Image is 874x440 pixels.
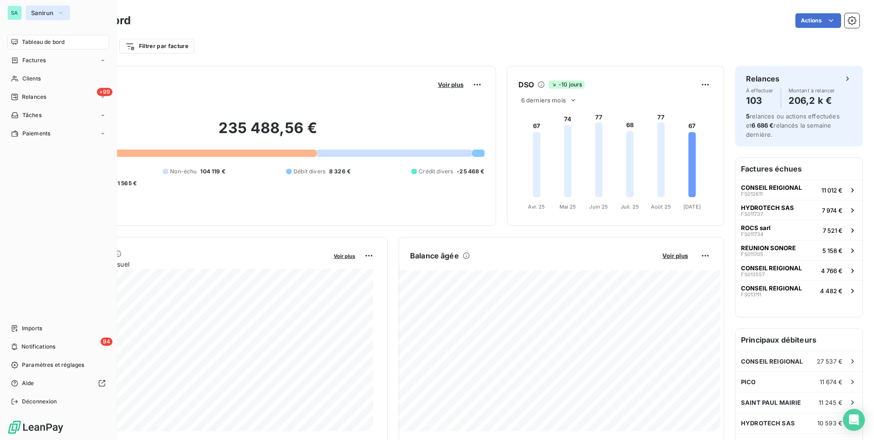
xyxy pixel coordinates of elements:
[821,187,842,194] span: 11 012 €
[741,284,802,292] span: CONSEIL REIGIONAL
[457,167,484,176] span: -25 468 €
[820,378,842,386] span: 11 674 €
[735,180,863,200] button: CONSEIL REIGIONALFS01261111 012 €
[821,267,842,274] span: 4 766 €
[817,358,842,365] span: 27 537 €
[22,38,64,46] span: Tableau de bord
[97,88,112,96] span: +99
[22,397,57,406] span: Déconnexion
[621,204,639,210] tspan: Juil. 25
[101,338,112,346] span: 94
[822,207,842,214] span: 7 974 €
[589,204,608,210] tspan: Juin 25
[789,93,835,108] h4: 206,2 k €
[735,329,863,351] h6: Principaux débiteurs
[789,88,835,93] span: Montant à relancer
[820,287,842,295] span: 4 482 €
[741,211,763,217] span: FS011737
[22,93,46,101] span: Relances
[419,167,453,176] span: Crédit divers
[662,252,688,259] span: Voir plus
[746,113,750,120] span: 5
[329,167,351,176] span: 8 326 €
[843,409,865,431] div: Open Intercom Messenger
[651,204,671,210] tspan: Août 25
[549,80,585,89] span: -10 jours
[293,167,325,176] span: Débit divers
[331,252,358,260] button: Voir plus
[31,9,53,16] span: Sanirun
[7,376,109,391] a: Aide
[741,224,771,231] span: ROCS sarl
[22,324,42,333] span: Imports
[746,73,779,84] h6: Relances
[746,93,773,108] h4: 103
[115,179,137,188] span: -1 565 €
[334,253,355,259] span: Voir plus
[438,81,464,88] span: Voir plus
[528,204,545,210] tspan: Avr. 25
[22,111,42,119] span: Tâches
[741,292,761,297] span: FS013111
[741,244,796,252] span: REUNION SONORE
[741,272,765,277] span: FS013557
[735,240,863,260] button: REUNION SONOREFS0117055 158 €
[735,280,863,300] button: CONSEIL REIGIONALFS0131114 482 €
[52,259,327,269] span: Chiffre d'affaires mensuel
[746,113,840,138] span: relances ou actions effectuées et relancés la semaine dernière.
[518,79,534,90] h6: DSO
[410,250,459,261] h6: Balance âgée
[119,39,194,54] button: Filtrer par facture
[741,399,801,406] span: SAINT PAUL MAIRIE
[741,184,802,191] span: CONSEIL REIGIONAL
[735,260,863,280] button: CONSEIL REIGIONALFS0135574 766 €
[7,5,22,20] div: SA
[741,419,795,427] span: HYDROTECH SAS
[741,204,794,211] span: HYDROTECH SAS
[795,13,841,28] button: Actions
[22,379,34,387] span: Aide
[751,122,773,129] span: 6 686 €
[22,56,46,64] span: Factures
[823,227,842,234] span: 7 521 €
[200,167,225,176] span: 104 119 €
[22,129,50,138] span: Paiements
[741,191,762,197] span: FS012611
[741,252,763,257] span: FS011705
[817,419,842,427] span: 10 593 €
[22,361,84,369] span: Paramètres et réglages
[741,264,802,272] span: CONSEIL REIGIONAL
[741,378,756,386] span: PICO
[741,358,803,365] span: CONSEIL REIGIONAL
[435,80,466,89] button: Voir plus
[170,167,197,176] span: Non-échu
[22,75,41,83] span: Clients
[559,204,576,210] tspan: Mai 25
[683,204,701,210] tspan: [DATE]
[741,231,763,237] span: FS011734
[52,119,485,146] h2: 235 488,56 €
[822,247,842,254] span: 5 158 €
[819,399,842,406] span: 11 245 €
[7,420,64,435] img: Logo LeanPay
[521,97,566,104] span: 6 derniers mois
[746,88,773,93] span: À effectuer
[660,252,691,260] button: Voir plus
[735,220,863,240] button: ROCS sarlFS0117347 521 €
[21,343,55,351] span: Notifications
[735,158,863,180] h6: Factures échues
[735,200,863,220] button: HYDROTECH SASFS0117377 974 €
